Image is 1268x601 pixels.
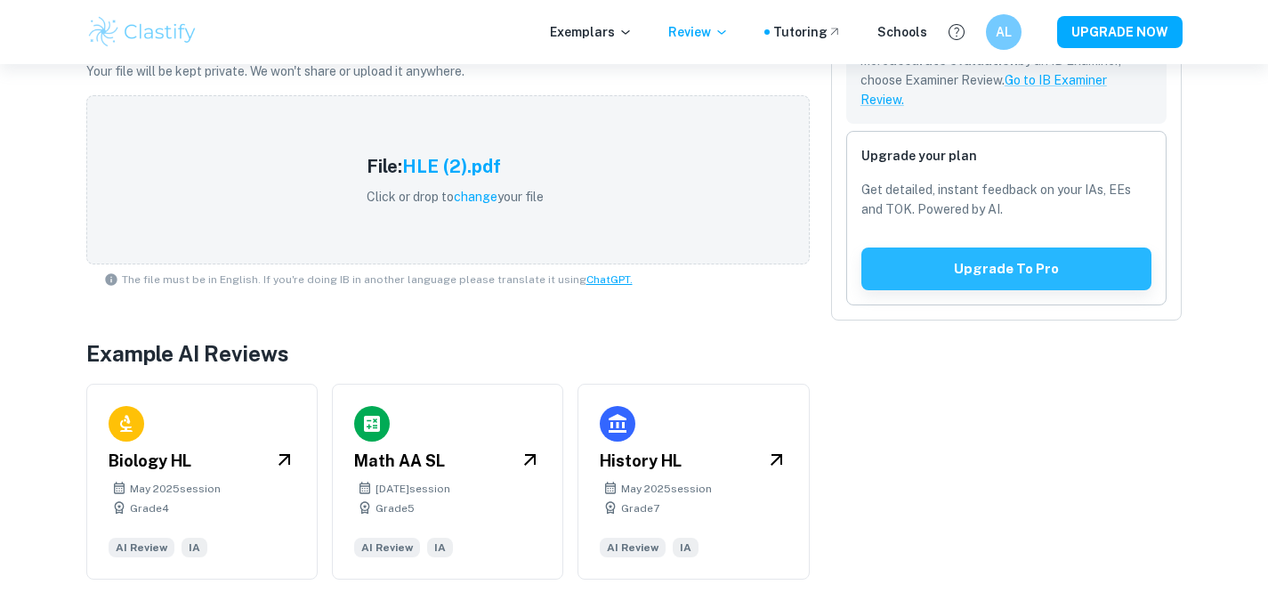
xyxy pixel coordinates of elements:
[109,449,191,474] h6: Biology HL
[354,449,445,474] h6: Math AA SL
[673,538,699,557] span: IA
[861,146,1152,166] h6: Upgrade your plan
[86,337,810,370] h4: Example AI Reviews
[621,481,712,497] span: May 2025 session
[354,538,420,557] span: AI Review
[367,153,402,180] h5: File:
[122,272,633,288] span: The file must be in English. If you're doing IB in another language please translate it using
[861,248,1152,290] button: Upgrade to pro
[986,14,1022,50] button: AL
[773,22,842,42] a: Tutoring
[109,538,174,557] span: AI Review
[86,61,810,81] p: Your file will be kept private. We won't share or upload it anywhere.
[86,384,318,580] a: Biology HLMay 2025sessionGrade4AI ReviewIA
[376,500,415,516] span: Grade 5
[600,449,682,474] h6: History HL
[86,14,199,50] img: Clastify logo
[182,538,207,557] span: IA
[454,190,497,204] span: change
[621,500,659,516] span: Grade 7
[367,187,544,207] p: Click or drop to your file
[941,17,972,47] button: Help and Feedback
[130,500,169,516] span: Grade 4
[376,481,450,497] span: [DATE] session
[993,22,1014,42] h6: AL
[861,180,1152,219] p: Get detailed, instant feedback on your IAs, EEs and TOK. Powered by AI.
[877,22,927,42] a: Schools
[668,22,729,42] p: Review
[427,538,453,557] span: IA
[402,153,501,180] h5: HLE (2).pdf
[600,538,666,557] span: AI Review
[550,22,633,42] p: Exemplars
[1057,16,1183,48] button: UPGRADE NOW
[130,481,221,497] span: May 2025 session
[577,384,809,580] a: History HLMay 2025sessionGrade7AI ReviewIA
[586,273,633,286] a: ChatGPT.
[332,384,563,580] a: Math AA SL[DATE]sessionGrade5AI ReviewIA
